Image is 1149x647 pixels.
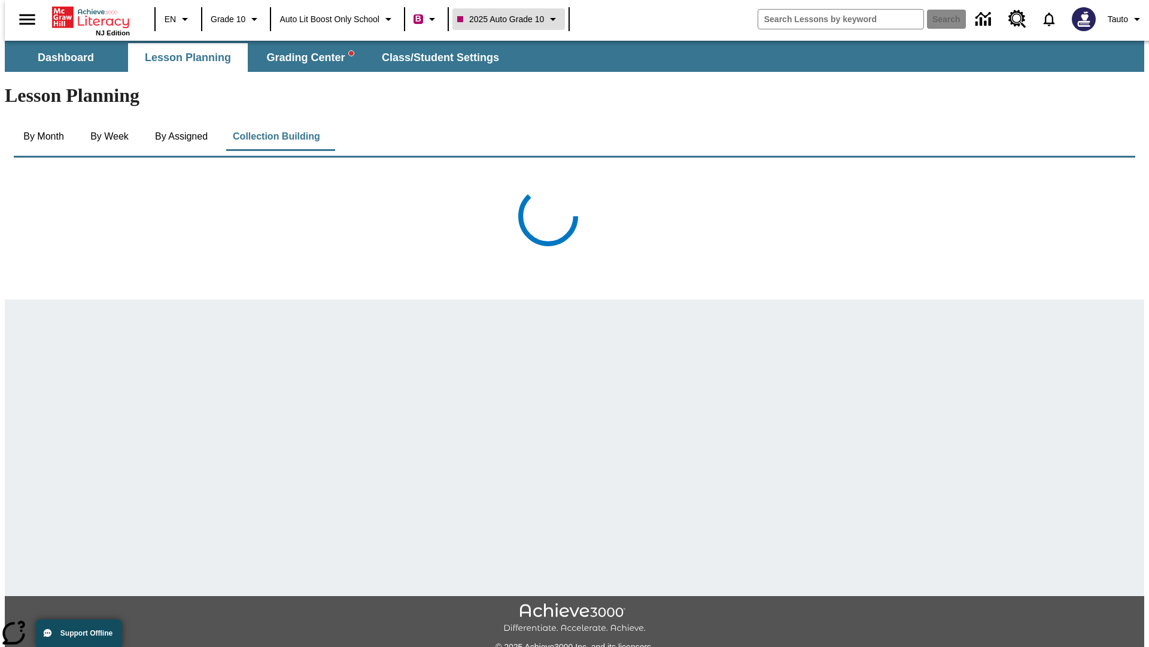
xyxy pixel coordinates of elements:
[758,10,923,29] input: search field
[145,122,217,151] button: By Assigned
[5,43,510,72] div: SubNavbar
[60,629,113,637] span: Support Offline
[5,41,1144,72] div: SubNavbar
[6,43,126,72] button: Dashboard
[52,4,130,37] div: Home
[452,8,565,30] button: Class: 2025 Auto Grade 10, Select your class
[223,122,330,151] button: Collection Building
[96,29,130,37] span: NJ Edition
[145,51,231,65] span: Lesson Planning
[36,619,122,647] button: Support Offline
[14,122,74,151] button: By Month
[206,8,266,30] button: Grade: Grade 10, Select a grade
[5,84,1144,107] h1: Lesson Planning
[266,51,353,65] span: Grading Center
[1034,4,1065,35] a: Notifications
[1072,7,1096,31] img: Avatar
[1065,4,1103,35] button: Select a new avatar
[275,8,400,30] button: School: Auto Lit Boost only School, Select your school
[409,8,444,30] button: Boost Class color is violet red. Change class color
[1108,13,1128,26] span: Tauto
[52,5,130,29] a: Home
[372,43,509,72] button: Class/Student Settings
[349,51,354,56] svg: writing assistant alert
[279,13,379,26] span: Auto Lit Boost only School
[128,43,248,72] button: Lesson Planning
[1001,3,1034,35] a: Resource Center, Will open in new tab
[503,603,646,634] img: Achieve3000 Differentiate Accelerate Achieve
[159,8,197,30] button: Language: EN, Select a language
[10,2,45,37] button: Open side menu
[382,51,499,65] span: Class/Student Settings
[250,43,370,72] button: Grading Center
[211,13,245,26] span: Grade 10
[457,13,544,26] span: 2025 Auto Grade 10
[1103,8,1149,30] button: Profile/Settings
[415,11,421,26] span: B
[80,122,139,151] button: By Week
[165,13,176,26] span: EN
[38,51,94,65] span: Dashboard
[968,3,1001,36] a: Data Center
